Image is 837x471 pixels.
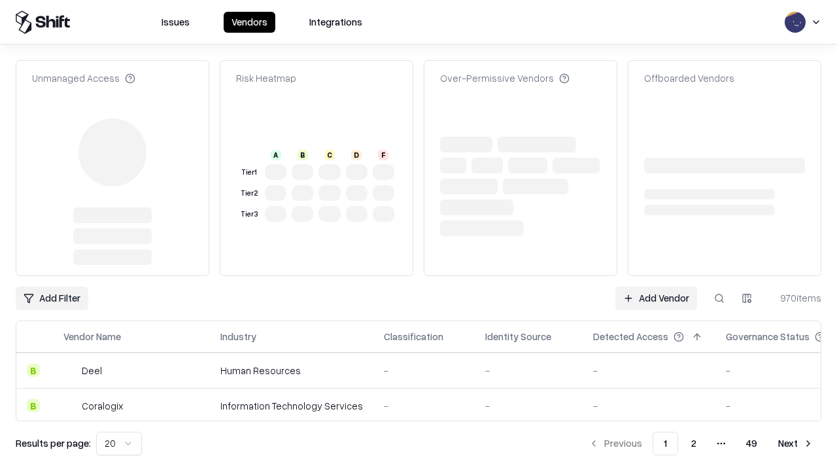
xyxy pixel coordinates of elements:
button: Vendors [224,12,275,33]
p: Results per page: [16,436,91,450]
div: Governance Status [726,330,810,343]
img: Coralogix [63,399,77,412]
div: - [593,364,705,377]
div: C [324,150,335,160]
div: Deel [82,364,102,377]
button: Add Filter [16,287,88,310]
div: Human Resources [220,364,363,377]
div: Classification [384,330,443,343]
a: Add Vendor [615,287,697,310]
div: D [351,150,362,160]
div: Risk Heatmap [236,71,296,85]
div: Information Technology Services [220,399,363,413]
div: Industry [220,330,256,343]
div: - [384,364,464,377]
div: F [378,150,388,160]
div: Tier 2 [239,188,260,199]
div: - [485,399,572,413]
nav: pagination [581,432,821,455]
button: Issues [154,12,197,33]
div: 970 items [769,291,821,305]
div: A [271,150,281,160]
div: - [485,364,572,377]
div: Detected Access [593,330,668,343]
div: B [27,364,40,377]
div: Unmanaged Access [32,71,135,85]
button: Integrations [301,12,370,33]
div: - [593,399,705,413]
div: B [298,150,308,160]
img: Deel [63,364,77,377]
div: Vendor Name [63,330,121,343]
button: 1 [653,432,678,455]
div: Tier 1 [239,167,260,178]
div: - [384,399,464,413]
div: Tier 3 [239,209,260,220]
button: 2 [681,432,707,455]
div: B [27,399,40,412]
button: Next [770,432,821,455]
div: Offboarded Vendors [644,71,734,85]
div: Coralogix [82,399,123,413]
button: 49 [736,432,768,455]
div: Identity Source [485,330,551,343]
div: Over-Permissive Vendors [440,71,570,85]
